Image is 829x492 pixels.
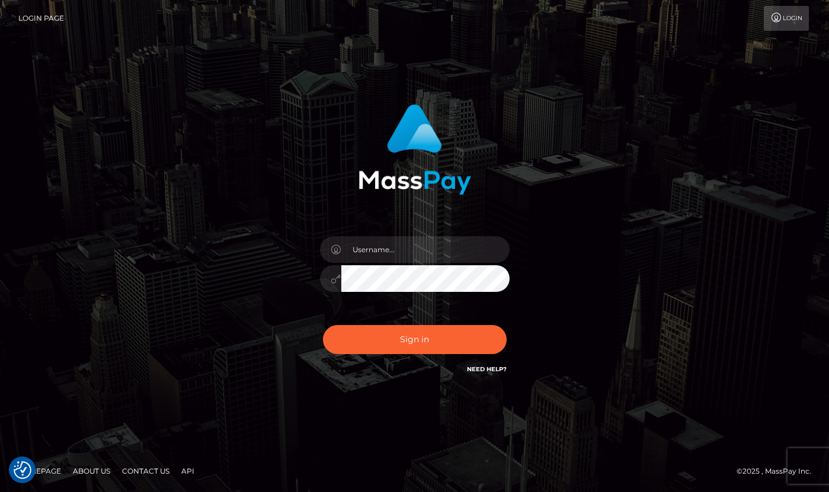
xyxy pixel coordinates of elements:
a: Need Help? [467,365,507,373]
button: Consent Preferences [14,461,31,479]
img: MassPay Login [359,104,471,195]
input: Username... [341,236,510,263]
a: Login Page [18,6,64,31]
a: About Us [68,462,115,480]
a: Homepage [13,462,66,480]
div: © 2025 , MassPay Inc. [737,465,820,478]
a: API [177,462,199,480]
a: Contact Us [117,462,174,480]
a: Login [764,6,809,31]
button: Sign in [323,325,507,354]
img: Revisit consent button [14,461,31,479]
